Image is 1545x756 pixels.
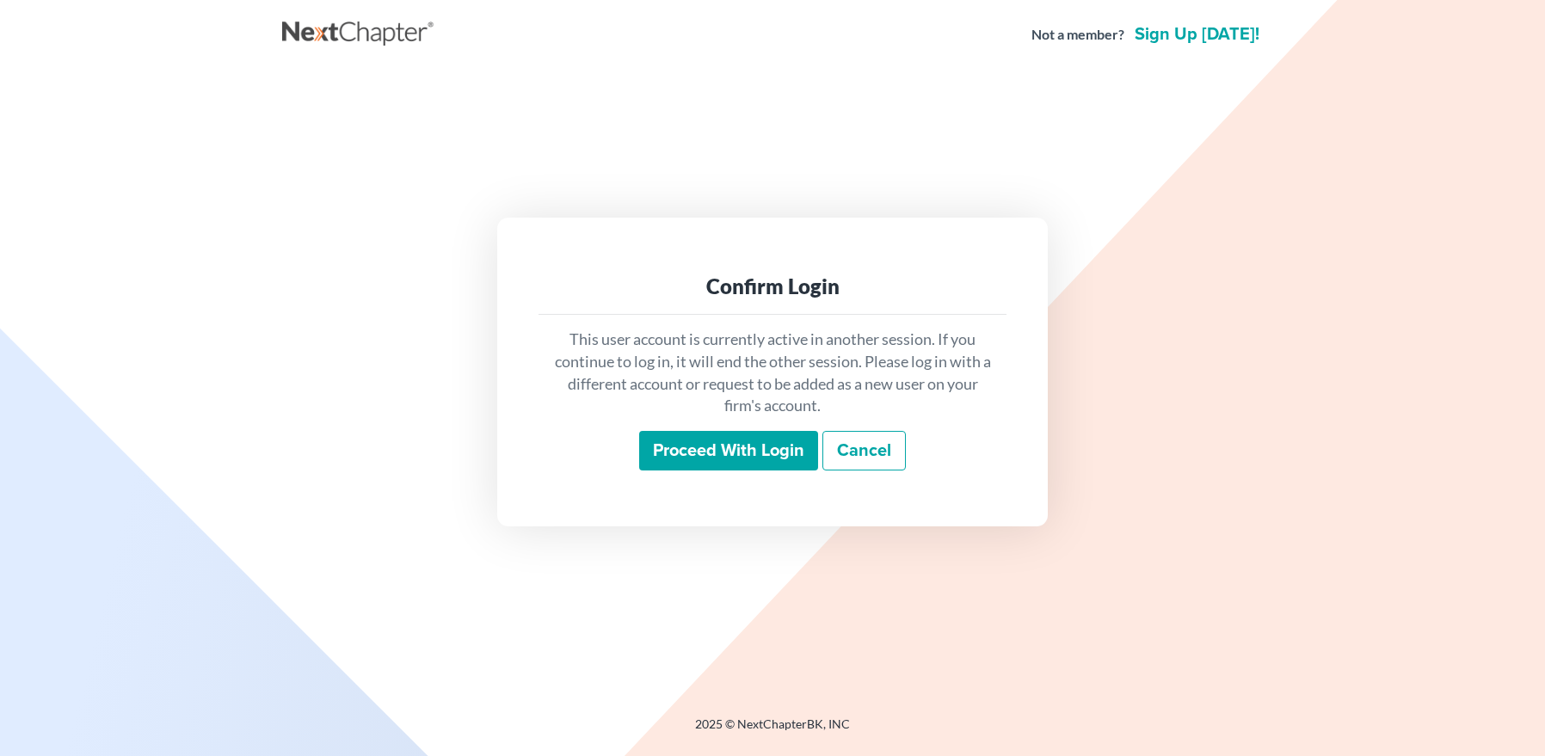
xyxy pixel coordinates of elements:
[639,431,818,470] input: Proceed with login
[822,431,906,470] a: Cancel
[552,273,993,300] div: Confirm Login
[282,716,1263,747] div: 2025 © NextChapterBK, INC
[1131,26,1263,43] a: Sign up [DATE]!
[552,329,993,417] p: This user account is currently active in another session. If you continue to log in, it will end ...
[1031,25,1124,45] strong: Not a member?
